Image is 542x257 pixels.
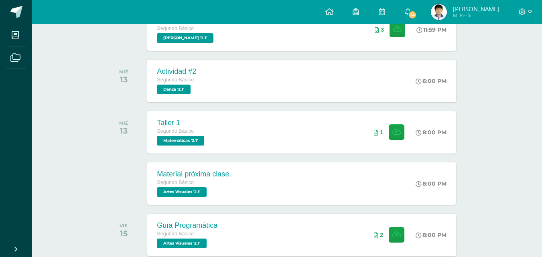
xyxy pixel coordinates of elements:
[380,129,383,136] span: 1
[375,26,384,33] div: Archivos entregados
[157,67,196,76] div: Actividad #2
[157,77,194,83] span: Segundo Básico
[157,136,204,146] span: Matemáticas '2.1'
[119,120,128,126] div: MIÉ
[380,232,383,238] span: 2
[157,119,206,127] div: Taller 1
[157,26,194,31] span: Segundo Básico
[157,128,194,134] span: Segundo Básico
[416,77,447,85] div: 6:00 PM
[431,4,447,20] img: 32b05a605fc376f654f2e425fa82d725.png
[374,232,383,238] div: Archivos entregados
[157,231,194,237] span: Segundo Básico
[120,229,128,238] div: 15
[416,231,447,239] div: 8:00 PM
[157,33,213,43] span: PEREL '2.1'
[157,180,194,185] span: Segundo Básico
[157,221,217,230] div: Guía Programática
[381,26,384,33] span: 3
[120,223,128,229] div: VIE
[408,10,417,19] span: 14
[416,26,447,33] div: 11:59 PM
[416,180,447,187] div: 8:00 PM
[119,69,128,75] div: MIÉ
[157,170,231,178] div: Material próxima clase.
[374,129,383,136] div: Archivos entregados
[157,187,207,197] span: Artes Visuales '2.1'
[157,85,191,94] span: Danza '2.1'
[453,12,499,19] span: Mi Perfil
[416,129,447,136] div: 8:00 PM
[119,75,128,84] div: 13
[453,5,499,13] span: [PERSON_NAME]
[119,126,128,136] div: 13
[157,239,207,248] span: Artes Visuales '2.1'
